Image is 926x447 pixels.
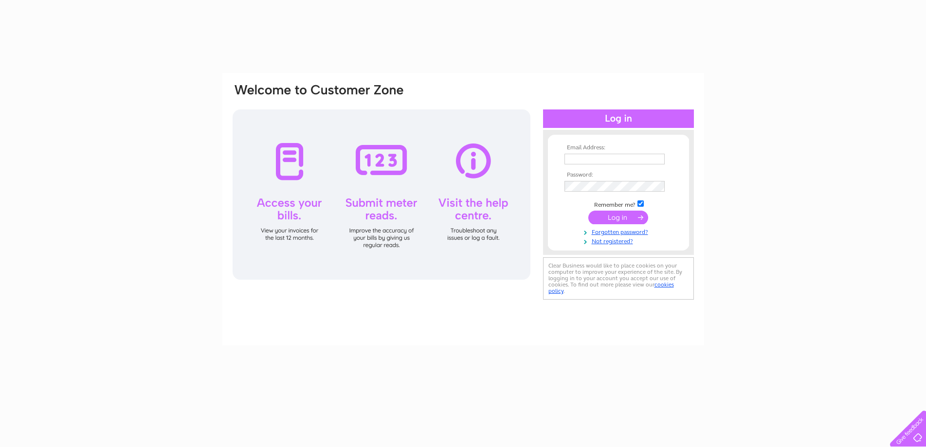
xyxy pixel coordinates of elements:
[564,236,675,245] a: Not registered?
[588,211,648,224] input: Submit
[562,144,675,151] th: Email Address:
[548,281,674,294] a: cookies policy
[562,199,675,209] td: Remember me?
[562,172,675,179] th: Password:
[543,257,694,300] div: Clear Business would like to place cookies on your computer to improve your experience of the sit...
[564,227,675,236] a: Forgotten password?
